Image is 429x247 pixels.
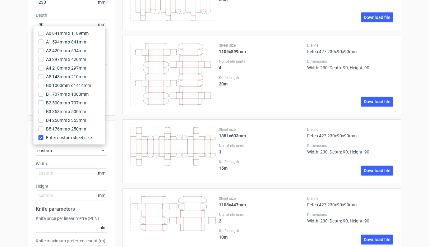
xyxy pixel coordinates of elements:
[307,196,393,201] label: Dieline
[219,65,221,70] strong: 4
[46,39,86,45] span: A1 594mm x 841mm
[36,161,107,167] label: Width
[361,166,393,176] a: Download file
[307,43,393,48] label: Dieline
[307,196,393,207] div: Fefco 427 230x90x90mm
[46,65,86,71] span: A4 210mm x 297mm
[36,215,107,222] label: Knife price per linear metre (PLN)
[46,74,86,80] span: A5 148mm x 210mm
[46,30,89,36] span: A0 841mm x 1189mm
[96,20,107,29] span: mm
[219,212,305,217] label: No. of elements
[36,238,107,244] label: Knife maximum preferred lenght (m)
[219,235,228,240] strong: 10 m
[46,135,92,141] span: Enter custom sheet size
[36,168,107,178] input: custom
[46,108,86,115] span: B3 353mm x 500mm
[46,91,89,97] span: B1 707mm x 1000mm
[307,59,393,64] label: Dimensions
[219,49,246,54] strong: 1105x899mm
[361,12,393,22] a: Download file
[96,168,107,178] span: mm
[36,12,107,18] label: Depth
[219,75,305,80] label: Knife length
[307,127,393,138] div: Fefco 427 230x90x90mm
[219,127,305,132] label: Sheet size
[96,191,107,200] span: mm
[307,212,393,217] label: Dimensions
[36,183,107,189] label: Height
[307,143,393,154] div: Width: 230, Depth: 90, Height: 90
[46,56,86,62] span: A3 297mm x 420mm
[307,212,393,223] div: Width: 230, Depth: 90, Height: 90
[219,133,246,138] strong: 1351x603mm
[36,205,107,213] h2: Knife parameters
[219,196,305,201] label: Sheet size
[219,59,305,64] label: No. of elements
[46,82,91,89] span: B0 1000mm x 1414mm
[307,43,393,54] div: Fefco 427 230x90x90mm
[307,59,393,70] div: Width: 230, Depth: 90, Height: 90
[36,146,107,156] div: custom
[219,159,305,164] label: Knife length
[219,149,221,154] strong: 3
[361,235,393,245] a: Download file
[219,218,221,223] strong: 2
[307,127,393,132] label: Dieline
[98,223,107,232] span: pln
[46,100,86,106] span: B2 500mm x 707mm
[361,97,393,107] a: Download file
[46,48,86,54] span: A2 420mm x 594mm
[307,143,393,148] label: Dimensions
[219,166,228,171] strong: 15 m
[219,202,246,207] strong: 1105x447mm
[46,117,86,123] span: B4 250mm x 353mm
[219,43,305,48] label: Sheet size
[219,143,305,148] label: No. of elements
[219,228,305,233] label: Knife length
[36,190,107,200] input: custom
[219,81,228,86] strong: 20 m
[46,126,86,132] span: B5 176mm x 250mm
